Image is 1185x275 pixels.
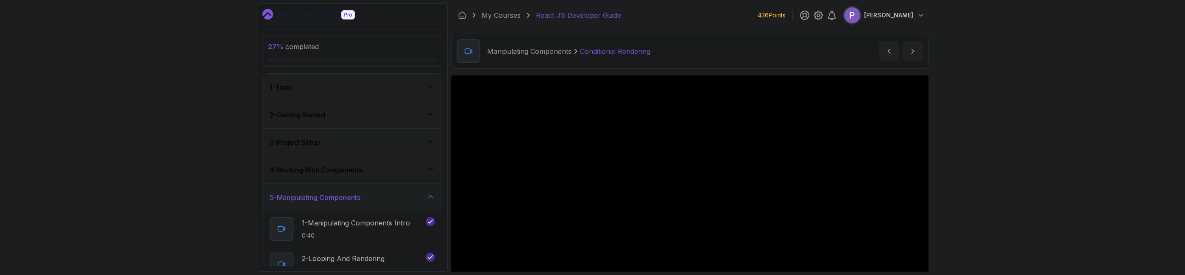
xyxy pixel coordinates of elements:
[270,82,292,92] h3: 1 - Todo
[270,137,320,147] h3: 3 - Project Setup
[844,7,925,24] button: user profile image[PERSON_NAME]
[580,46,650,56] p: Conditional Rendering
[270,165,362,175] h3: 4 - Working With Components
[268,42,284,51] span: 27 %
[270,217,435,241] button: 1-Manipulating Components Intro0:40
[1132,222,1185,262] iframe: chat widget
[270,110,325,120] h3: 2 - Getting Started
[270,192,360,203] h3: 5 - Manipulating Components
[268,42,319,51] span: completed
[263,74,442,101] button: 1-Todo
[263,184,442,211] button: 5-Manipulating Components
[302,253,385,264] p: 2 - Looping And Rendering
[879,41,899,61] button: previous content
[263,129,442,156] button: 3-Project Setup
[903,41,923,61] button: next content
[864,11,913,19] p: [PERSON_NAME]
[482,10,521,20] a: My Courses
[302,231,410,240] p: 0:40
[487,46,572,56] p: Manipulating Components
[263,156,442,183] button: 4-Working With Components
[302,218,410,228] p: 1 - Manipulating Components Intro
[263,101,442,128] button: 2-Getting Started
[844,7,860,23] img: user profile image
[458,11,466,19] a: Dashboard
[262,9,374,22] a: Dashboard
[536,10,621,20] p: React JS Developer Guide
[758,11,786,19] p: 436 Points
